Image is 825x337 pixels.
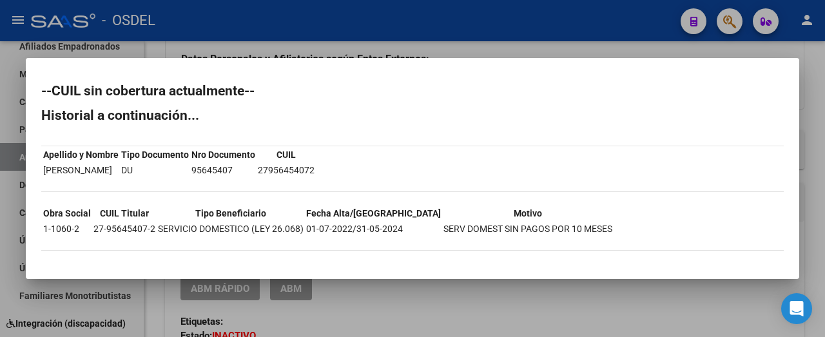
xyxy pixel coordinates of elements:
td: 27-95645407-2 [93,222,156,236]
th: Nro Documento [191,148,256,162]
td: 01-07-2022/31-05-2024 [306,222,442,236]
td: 95645407 [191,163,256,177]
td: SERVICIO DOMESTICO (LEY 26.068) [157,222,304,236]
th: CUIL [257,148,315,162]
th: Tipo Documento [121,148,189,162]
th: Fecha Alta/[GEOGRAPHIC_DATA] [306,206,442,220]
td: DU [121,163,189,177]
div: Open Intercom Messenger [781,293,812,324]
th: Tipo Beneficiario [157,206,304,220]
td: 1-1060-2 [43,222,92,236]
th: Obra Social [43,206,92,220]
td: SERV DOMEST SIN PAGOS POR 10 MESES [443,222,613,236]
td: [PERSON_NAME] [43,163,119,177]
h2: Historial a continuación... [41,109,784,122]
td: 27956454072 [257,163,315,177]
h2: --CUIL sin cobertura actualmente-- [41,84,784,97]
th: Motivo [443,206,613,220]
th: CUIL Titular [93,206,156,220]
th: Apellido y Nombre [43,148,119,162]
